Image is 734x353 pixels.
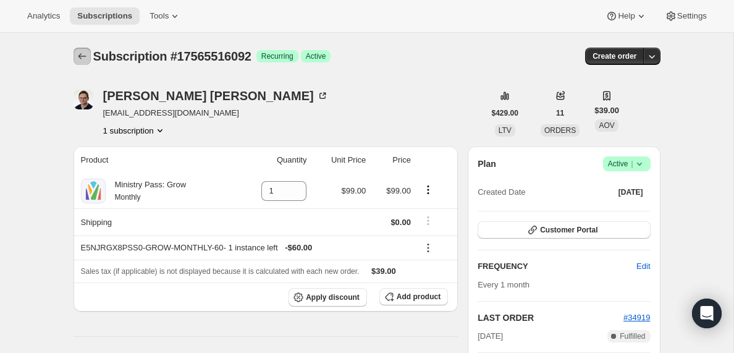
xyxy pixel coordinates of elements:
span: Created Date [478,186,525,198]
button: Apply discount [289,288,367,307]
div: E5NJRGX8PSS0-GROW-MONTHLY-60 - 1 instance left [81,242,411,254]
div: Open Intercom Messenger [692,299,722,328]
th: Quantity [237,147,310,174]
span: Every 1 month [478,280,529,289]
span: $429.00 [492,108,518,118]
span: Add product [397,292,441,302]
a: #34919 [623,313,650,322]
div: Ministry Pass: Grow [106,179,187,203]
th: Product [74,147,237,174]
button: Product actions [418,183,438,197]
span: Chris Pannell [74,90,93,109]
span: Tools [150,11,169,21]
button: Settings [657,7,714,25]
h2: FREQUENCY [478,260,636,273]
button: [DATE] [611,184,651,201]
span: Edit [636,260,650,273]
span: Fulfilled [620,331,645,341]
span: [EMAIL_ADDRESS][DOMAIN_NAME] [103,107,329,119]
span: Help [618,11,635,21]
button: Customer Portal [478,221,650,239]
button: Subscriptions [70,7,140,25]
span: [DATE] [478,330,503,342]
span: [DATE] [618,187,643,197]
button: Analytics [20,7,67,25]
button: Shipping actions [418,214,438,228]
span: $99.00 [342,186,366,195]
span: AOV [599,121,614,130]
span: 11 [556,108,564,118]
button: Product actions [103,124,166,137]
span: Sales tax (if applicable) is not displayed because it is calculated with each new order. [81,267,360,276]
h2: Plan [478,158,496,170]
div: [PERSON_NAME] [PERSON_NAME] [103,90,329,102]
button: #34919 [623,312,650,324]
span: Analytics [27,11,60,21]
button: Tools [142,7,188,25]
h2: LAST ORDER [478,312,623,324]
span: Apply discount [306,292,360,302]
th: Price [369,147,415,174]
img: product img [81,179,106,203]
button: Edit [629,257,657,276]
button: Help [598,7,654,25]
small: Monthly [115,193,141,202]
span: - $60.00 [285,242,312,254]
button: 11 [549,104,572,122]
th: Unit Price [310,147,369,174]
span: Customer Portal [540,225,597,235]
span: Active [306,51,326,61]
span: Recurring [261,51,293,61]
span: $39.00 [371,266,396,276]
button: $429.00 [484,104,526,122]
span: $39.00 [594,104,619,117]
button: Create order [585,48,644,65]
button: Add product [379,288,448,305]
span: $99.00 [386,186,411,195]
th: Shipping [74,208,237,236]
button: Subscriptions [74,48,91,65]
span: | [631,159,633,169]
span: Subscription #17565516092 [93,49,251,63]
span: Active [608,158,646,170]
span: Subscriptions [77,11,132,21]
span: $0.00 [390,218,411,227]
span: Create order [593,51,636,61]
span: LTV [499,126,512,135]
span: Settings [677,11,707,21]
span: ORDERS [544,126,576,135]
